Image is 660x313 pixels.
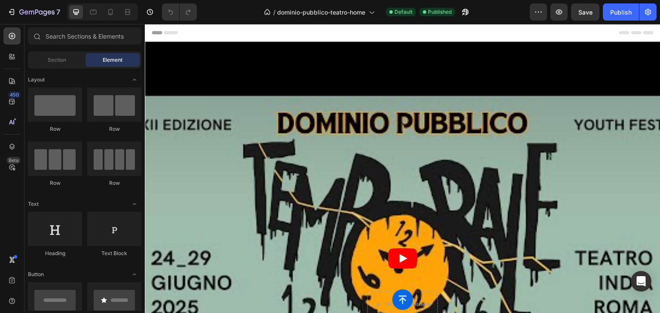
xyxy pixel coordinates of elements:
[631,271,651,292] div: Open Intercom Messenger
[128,197,141,211] span: Toggle open
[28,271,44,278] span: Button
[6,157,21,164] div: Beta
[394,8,412,16] span: Default
[8,91,21,98] div: 450
[87,179,141,187] div: Row
[277,8,365,17] span: dominio-pubblico-teatro-home
[578,9,593,16] span: Save
[103,56,122,64] span: Element
[273,8,275,17] span: /
[56,7,60,17] p: 7
[28,200,39,208] span: Text
[162,3,197,21] div: Undo/Redo
[87,250,141,257] div: Text Block
[571,3,599,21] button: Save
[28,27,141,45] input: Search Sections & Elements
[28,125,82,133] div: Row
[3,3,64,21] button: 7
[610,8,632,17] div: Publish
[603,3,639,21] button: Publish
[28,179,82,187] div: Row
[145,24,660,313] iframe: Design area
[28,250,82,257] div: Heading
[128,268,141,281] span: Toggle open
[128,73,141,87] span: Toggle open
[87,125,141,133] div: Row
[428,8,452,16] span: Published
[48,56,66,64] span: Section
[28,76,45,84] span: Layout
